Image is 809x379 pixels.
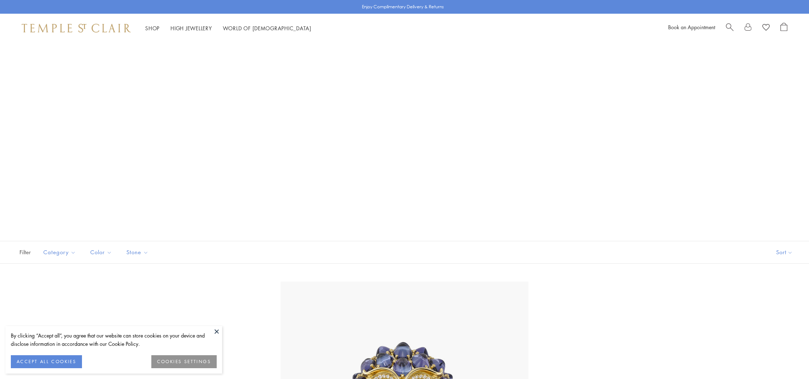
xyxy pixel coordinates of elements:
[362,3,444,10] p: Enjoy Complimentary Delivery & Returns
[760,241,809,263] button: Show sort by
[151,355,217,368] button: COOKIES SETTINGS
[123,248,154,257] span: Stone
[145,25,160,32] a: ShopShop
[22,24,131,32] img: Temple St. Clair
[762,23,770,34] a: View Wishlist
[726,23,734,34] a: Search
[121,244,154,260] button: Stone
[11,355,82,368] button: ACCEPT ALL COOKIES
[668,23,715,31] a: Book an Appointment
[11,331,217,348] div: By clicking “Accept all”, you agree that our website can store cookies on your device and disclos...
[223,25,311,32] a: World of [DEMOGRAPHIC_DATA]World of [DEMOGRAPHIC_DATA]
[145,24,311,33] nav: Main navigation
[170,25,212,32] a: High JewelleryHigh Jewellery
[40,248,81,257] span: Category
[85,244,117,260] button: Color
[780,23,787,34] a: Open Shopping Bag
[773,345,802,372] iframe: Gorgias live chat messenger
[38,244,81,260] button: Category
[87,248,117,257] span: Color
